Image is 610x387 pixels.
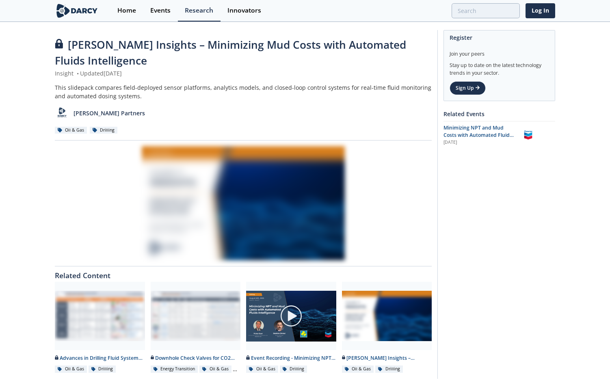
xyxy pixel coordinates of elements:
[246,365,278,373] div: Oil & Gas
[90,127,117,134] div: Drilling
[151,365,198,373] div: Energy Transition
[55,83,432,100] div: This slidepack compares field-deployed sensor platforms, analytics models, and closed-loop contro...
[375,365,403,373] div: Drilling
[75,69,80,77] span: •
[576,355,602,379] iframe: chat widget
[55,37,406,68] span: [PERSON_NAME] Insights – Minimizing Mud Costs with Automated Fluids Intelligence
[74,109,145,117] p: [PERSON_NAME] Partners
[117,7,136,14] div: Home
[280,305,303,327] img: play-chapters-gray.svg
[342,355,432,362] div: [PERSON_NAME] Insights – Minimizing Mud Costs with Automated Fluids Intelligence
[243,282,339,373] a: Video Content Event Recording - Minimizing NPT and Mud Costs with Automated Fluids Intelligence O...
[443,139,515,146] div: [DATE]
[55,4,99,18] img: logo-wide.svg
[246,291,336,342] img: Video Content
[52,282,148,373] a: Advances in Drilling Fluid Systems and Solids Handling - Technology Landscape preview Advances in...
[227,7,261,14] div: Innovators
[339,282,435,373] a: Darcy Insights – Minimizing Mud Costs with Automated Fluids Intelligence preview [PERSON_NAME] In...
[148,282,244,373] a: Downhole Check Valves for CO2 EOR and CCS Applications - Innovator Comparison preview Downhole Ch...
[246,355,336,362] div: Event Recording - Minimizing NPT and Mud Costs with Automated Fluids Intelligence
[521,128,535,142] img: Chevron
[450,81,486,95] a: Sign Up
[526,3,555,18] a: Log In
[443,124,514,146] span: Minimizing NPT and Mud Costs with Automated Fluids Intelligence
[55,127,87,134] div: Oil & Gas
[450,30,549,45] div: Register
[55,365,87,373] div: Oil & Gas
[55,266,432,279] div: Related Content
[280,365,307,373] div: Drilling
[450,45,549,58] div: Join your peers
[185,7,213,14] div: Research
[342,365,374,373] div: Oil & Gas
[443,107,555,121] div: Related Events
[443,124,555,146] a: Minimizing NPT and Mud Costs with Automated Fluids Intelligence [DATE] Chevron
[150,7,171,14] div: Events
[55,355,145,362] div: Advances in Drilling Fluid Systems and Solids Handling - Technology Landscape
[199,365,231,373] div: Oil & Gas
[89,365,116,373] div: Drilling
[151,355,241,362] div: Downhole Check Valves for CO2 EOR and CCS Applications - Innovator Comparison
[452,3,520,18] input: Advanced Search
[55,69,432,78] div: Insight Updated [DATE]
[450,58,549,77] div: Stay up to date on the latest technology trends in your sector.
